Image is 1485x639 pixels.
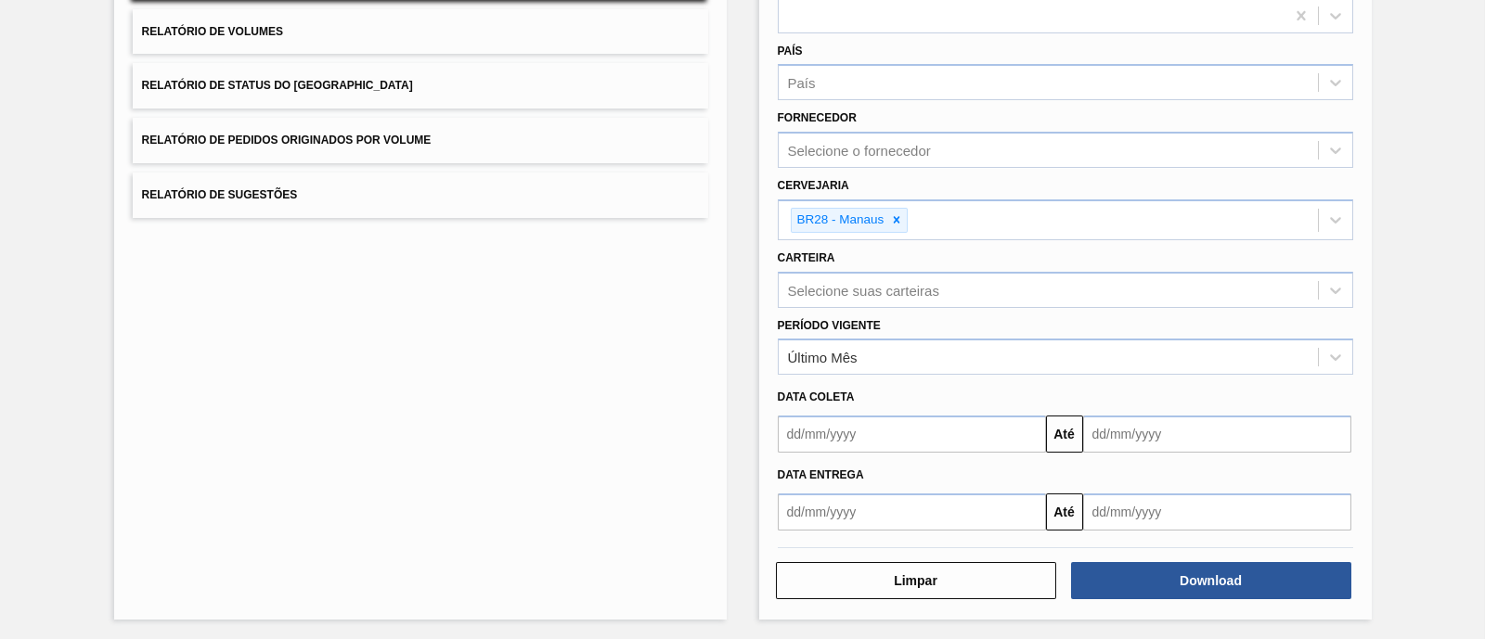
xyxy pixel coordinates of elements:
[792,209,887,232] div: BR28 - Manaus
[142,134,432,147] span: Relatório de Pedidos Originados por Volume
[788,143,931,159] div: Selecione o fornecedor
[1046,493,1083,530] button: Até
[142,188,298,201] span: Relatório de Sugestões
[778,45,803,58] label: País
[788,282,939,298] div: Selecione suas carteiras
[778,251,835,264] label: Carteira
[778,179,849,192] label: Cervejaria
[1046,415,1083,453] button: Até
[778,111,857,124] label: Fornecedor
[133,173,708,218] button: Relatório de Sugestões
[778,493,1046,530] input: dd/mm/yyyy
[778,415,1046,453] input: dd/mm/yyyy
[142,79,413,92] span: Relatório de Status do [GEOGRAPHIC_DATA]
[778,319,881,332] label: Período Vigente
[142,25,283,38] span: Relatório de Volumes
[133,118,708,163] button: Relatório de Pedidos Originados por Volume
[788,350,858,365] div: Último Mês
[788,75,816,91] div: País
[1083,415,1351,453] input: dd/mm/yyyy
[778,390,855,403] span: Data coleta
[133,63,708,109] button: Relatório de Status do [GEOGRAPHIC_DATA]
[1071,562,1351,599] button: Download
[1083,493,1351,530] input: dd/mm/yyyy
[776,562,1056,599] button: Limpar
[778,468,864,481] span: Data entrega
[133,9,708,55] button: Relatório de Volumes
